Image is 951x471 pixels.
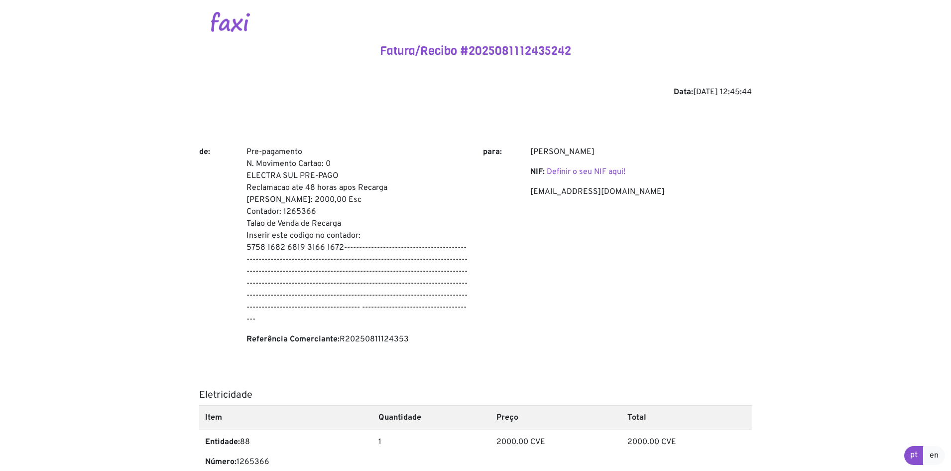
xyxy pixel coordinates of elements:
[621,405,752,430] th: Total
[530,167,545,177] b: NIF:
[904,446,924,465] a: pt
[199,147,210,157] b: de:
[547,167,625,177] a: Definir o seu NIF aqui!
[372,405,490,430] th: Quantidade
[199,389,752,401] h5: Eletricidade
[205,456,366,468] p: 1265366
[199,86,752,98] div: [DATE] 12:45:44
[205,457,237,467] b: Número:
[199,405,372,430] th: Item
[246,146,468,325] p: Pre-pagamento N. Movimento Cartao: 0 ELECTRA SUL PRE-PAGO Reclamacao ate 48 horas apos Recarga [P...
[205,437,240,447] b: Entidade:
[199,44,752,58] h4: Fatura/Recibo #2025081112435242
[246,333,468,345] p: R20250811124353
[483,147,502,157] b: para:
[923,446,945,465] a: en
[205,436,366,448] p: 88
[490,405,621,430] th: Preço
[530,186,752,198] p: [EMAIL_ADDRESS][DOMAIN_NAME]
[674,87,693,97] b: Data:
[530,146,752,158] p: [PERSON_NAME]
[246,334,340,344] b: Referência Comerciante:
